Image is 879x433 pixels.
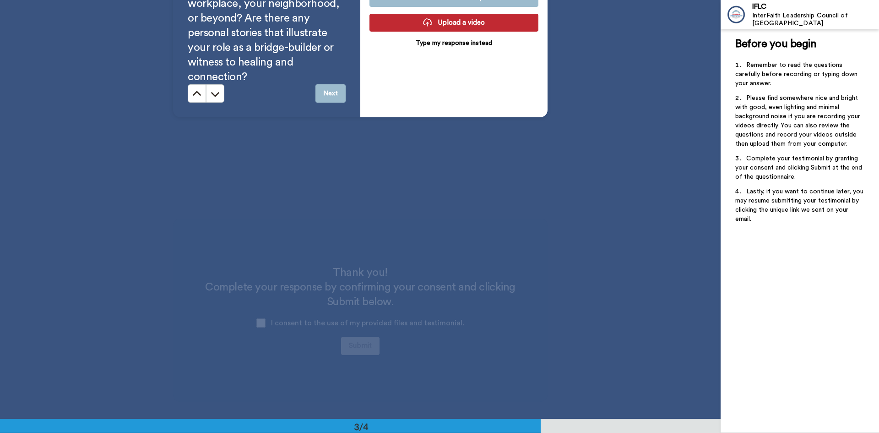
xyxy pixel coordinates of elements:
[735,62,859,87] span: Remember to read the questions carefully before recording or typing down your answer.
[416,38,492,48] p: Type my response instead
[735,155,864,180] span: Complete your testimonial by granting your consent and clicking Submit at the end of the question...
[369,14,538,32] button: Upload a video
[315,84,346,103] button: Next
[726,4,748,26] img: Profile Image
[735,95,862,147] span: Please find somewhere nice and bright with good, even lighting and minimal background noise if yo...
[339,420,383,433] div: 3/4
[735,38,816,49] span: Before you begin
[752,12,879,27] div: InterFaith Leadership Council of [GEOGRAPHIC_DATA]
[735,188,865,222] span: Lastly, if you want to continue later, you may resume submitting your testimonial by clicking the...
[752,2,879,11] div: IFLC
